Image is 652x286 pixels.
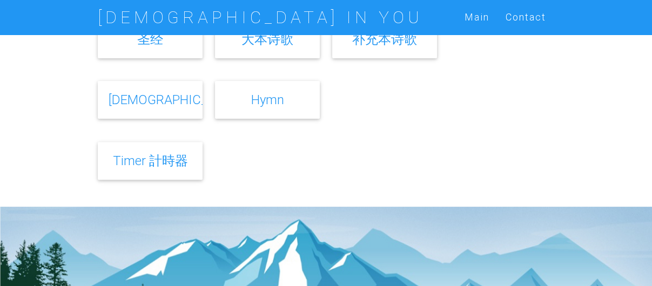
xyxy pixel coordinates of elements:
a: Hymn [251,92,284,107]
a: 大本诗歌 [241,31,293,47]
a: 补充本诗歌 [352,31,417,47]
a: Timer 計時器 [113,153,188,168]
a: 圣经 [137,31,163,47]
a: [DEMOGRAPHIC_DATA] [109,92,242,107]
iframe: Chat [606,237,644,278]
